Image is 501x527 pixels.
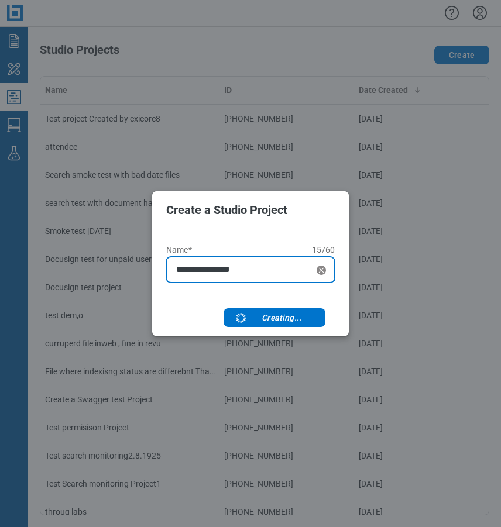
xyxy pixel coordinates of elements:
[166,204,335,216] h2: Create a Studio Project
[312,245,335,254] span: 15 / 60
[224,308,325,327] button: Creating...
[314,263,328,277] div: Clear
[257,312,301,323] span: Creating...
[166,245,192,254] span: Name*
